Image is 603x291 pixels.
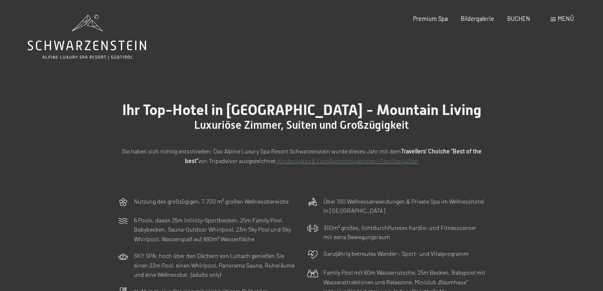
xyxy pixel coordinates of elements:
[118,147,486,166] p: Sie haben sich richtig entschieden: Das Alpine Luxury Spa Resort Schwarzenstein wurde dieses Jahr...
[323,249,469,259] p: Ganzjährig betreutes Wander-, Sport- und Vitalprogramm
[323,197,486,216] p: Über 100 Wellnessanwendungen & Private Spa im Wellnesshotel in [GEOGRAPHIC_DATA]
[277,157,418,164] a: Kinderpreise & Familienkonbinationen- Familiensuiten
[194,119,409,131] span: Luxuriöse Zimmer, Suiten und Großzügigkeit
[461,15,494,22] a: Bildergalerie
[122,101,481,118] span: Ihr Top-Hotel in [GEOGRAPHIC_DATA] - Mountain Living
[558,15,574,22] span: Menü
[413,15,448,22] a: Premium Spa
[185,148,482,164] strong: Travellers' Choiche "Best of the best"
[323,223,486,242] p: 300m² großes, lichtdurchflutetes Kardio- und Fitnesscenter mit extra Bewegungsraum
[134,216,296,244] p: 6 Pools, davon 25m Infinity-Sportbecken, 25m Family Pool, Babybecken, Sauna-Outdoor Whirlpool, 23...
[134,251,296,280] p: SKY SPA: hoch über den Dächern von Luttach genießen Sie einen 23m Pool, einen Whirlpool, Panorama...
[507,15,530,22] a: BUCHEN
[134,197,289,207] p: Nutzung des großzügigen, 7.700 m² großen Wellnessbereichs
